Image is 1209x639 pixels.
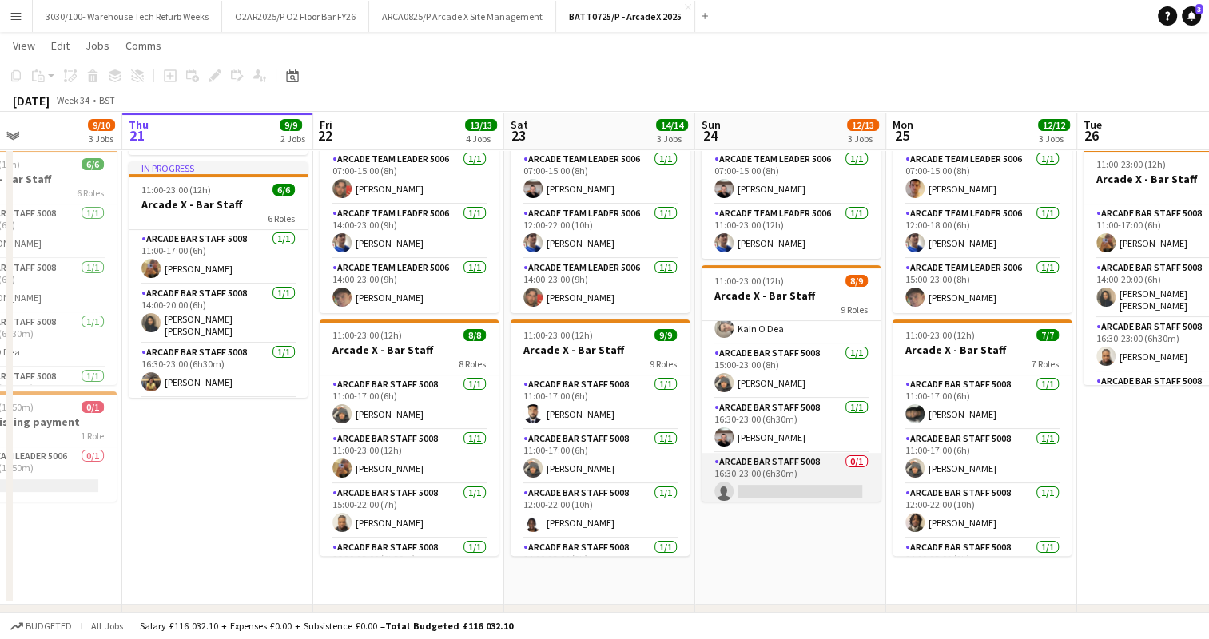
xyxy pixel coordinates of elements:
span: 8/9 [845,275,868,287]
a: 3 [1182,6,1201,26]
span: 13/13 [465,119,497,131]
span: 8 Roles [459,358,486,370]
app-card-role: Arcade Bar Staff 50081/112:00-22:00 (10h)[PERSON_NAME] [511,484,690,538]
app-card-role: Arcade Bar Staff 50081/111:00-17:00 (6h)[PERSON_NAME] [511,430,690,484]
div: In progress [129,161,308,174]
app-card-role: Arcade Bar Staff 50081/111:00-17:00 (6h)[PERSON_NAME] [893,375,1072,430]
span: Week 34 [53,94,93,106]
app-card-role: Arcade Team Leader 50061/114:00-23:00 (9h)[PERSON_NAME] [511,259,690,313]
app-card-role: Arcade Bar Staff 50081/116:30-23:00 (6h30m)[PERSON_NAME] [702,399,881,453]
app-job-card: 07:00-23:00 (16h)3/3Arcade X - Team Leaders3 RolesArcade Team Leader 50061/107:00-15:00 (8h)[PERS... [320,94,499,313]
app-card-role: Arcade Team Leader 50061/112:00-18:00 (6h)[PERSON_NAME] [893,204,1072,259]
span: 21 [126,126,149,145]
h3: Arcade X - Bar Staff [320,343,499,357]
a: Comms [119,35,168,56]
h3: Arcade X - Bar Staff [702,288,881,303]
app-card-role: Arcade Bar Staff 50081/115:00-23:00 (8h)[PERSON_NAME] [702,344,881,399]
app-job-card: 11:00-23:00 (12h)9/9Arcade X - Bar Staff9 RolesArcade Bar Staff 50081/111:00-17:00 (6h)[PERSON_NA... [511,319,690,556]
app-card-role: Arcade Team Leader 50061/115:00-23:00 (8h)[PERSON_NAME] [893,259,1072,313]
app-card-role: Arcade Team Leader 50061/114:00-23:00 (9h)[PERSON_NAME] [320,259,499,313]
span: 9/9 [280,119,302,131]
app-card-role: Arcade Bar Staff 50081/111:00-23:00 (12h)[PERSON_NAME] [320,430,499,484]
app-card-role: Arcade Team Leader 50061/107:00-15:00 (8h)[PERSON_NAME] [320,150,499,204]
span: Tue [1084,117,1102,132]
span: Comms [125,38,161,53]
span: Thu [129,117,149,132]
span: Edit [51,38,70,53]
div: New group [26,609,85,625]
button: ARCA0825/P Arcade X Site Management [369,1,556,32]
span: 26 [1081,126,1102,145]
app-card-role: Arcade Bar Staff 50081/111:00-17:00 (6h)[PERSON_NAME] [893,430,1072,484]
span: All jobs [88,620,126,632]
span: Mon [893,117,913,132]
app-card-role: Arcade Bar Staff 50080/116:30-23:00 (6h30m) [702,453,881,507]
app-card-role: Arcade Team Leader 50061/111:00-23:00 (12h)[PERSON_NAME] [702,204,881,259]
span: Total Budgeted £116 032.10 [385,620,513,632]
span: 11:00-23:00 (12h) [714,275,784,287]
button: 3030/100- Warehouse Tech Refurb Weeks [33,1,222,32]
app-card-role: Arcade Bar Staff 50081/114:00-20:00 (6h)[PERSON_NAME] [PERSON_NAME] [129,284,308,343]
app-job-card: 07:00-23:00 (16h)3/3Arcade X - Team Leaders3 RolesArcade Team Leader 50061/107:00-15:00 (8h)[PERS... [893,94,1072,313]
button: O2AR2025/P O2 Floor Bar FY26 [222,1,369,32]
h3: Arcade X - Bar Staff [129,197,308,212]
span: 11:00-23:00 (12h) [1096,158,1166,170]
app-card-role: Arcade Team Leader 50061/107:00-15:00 (8h)[PERSON_NAME] [893,150,1072,204]
div: 4 Jobs [466,133,496,145]
app-card-role: Arcade Team Leader 50061/114:00-23:00 (9h)[PERSON_NAME] [320,204,499,259]
div: 2 Jobs [280,133,305,145]
span: 6 Roles [268,212,295,224]
h3: Arcade X - Bar Staff [893,343,1072,357]
app-card-role: Arcade Bar Staff 50081/112:00-22:00 (10h)[PERSON_NAME] [893,484,1072,538]
button: BATT0725/P - ArcadeX 2025 [556,1,695,32]
span: 9 Roles [841,304,868,316]
span: 6/6 [82,158,104,170]
app-card-role: Arcade Bar Staff 50081/114:00-23:00 (9h) [511,538,690,593]
a: View [6,35,42,56]
span: Jobs [86,38,109,53]
app-card-role: Arcade Team Leader 50061/107:00-15:00 (8h)[PERSON_NAME] [511,150,690,204]
app-card-role: Arcade Bar Staff 50081/114:00-23:00 (9h) [893,538,1072,593]
app-job-card: 07:00-23:00 (16h)3/3Arcade X - Team Leaders3 RolesArcade Team Leader 50061/107:00-15:00 (8h)[PERS... [511,94,690,313]
span: Budgeted [26,621,72,632]
app-job-card: In progress11:00-23:00 (12h)6/6Arcade X - Bar Staff6 RolesArcade Bar Staff 50081/111:00-17:00 (6h... [129,161,308,398]
a: Jobs [79,35,116,56]
span: 7/7 [1036,329,1059,341]
span: Fri [320,117,332,132]
span: View [13,38,35,53]
div: 3 Jobs [89,133,114,145]
span: 22 [317,126,332,145]
button: Budgeted [8,617,74,635]
span: 0/1 [82,401,104,413]
app-card-role: Arcade Bar Staff 50081/115:00-22:00 (7h)[PERSON_NAME] [320,484,499,538]
div: 3 Jobs [1039,133,1069,145]
span: 11:00-23:00 (12h) [332,329,402,341]
span: 11:00-23:00 (12h) [141,184,211,196]
app-job-card: 11:00-23:00 (12h)8/9Arcade X - Bar Staff9 RolesAndave [PERSON_NAME]Arcade Bar Staff 50081/114:00-... [702,265,881,502]
app-card-role: Arcade Bar Staff 50081/111:00-17:00 (6h)[PERSON_NAME] [129,230,308,284]
span: 9/10 [88,119,115,131]
span: 8/8 [463,329,486,341]
span: 6 Roles [77,187,104,199]
app-card-role: Arcade Team Leader 50061/107:00-15:00 (8h)[PERSON_NAME] [702,150,881,204]
span: Sun [702,117,721,132]
span: 6/6 [272,184,295,196]
span: 23 [508,126,528,145]
app-job-card: 11:00-23:00 (12h)8/8Arcade X - Bar Staff8 RolesArcade Bar Staff 50081/111:00-17:00 (6h)[PERSON_NA... [320,319,499,556]
span: 9 Roles [650,358,677,370]
span: 1 Role [81,430,104,442]
span: 11:00-23:00 (12h) [523,329,593,341]
span: 9/9 [654,329,677,341]
app-job-card: 07:00-23:00 (16h)2/2Arcade X - Team Leaders2 RolesArcade Team Leader 50061/107:00-15:00 (8h)[PERS... [702,94,881,259]
span: 7 Roles [1032,358,1059,370]
app-card-role: Arcade Bar Staff 50081/116:30-23:00 (6h30m) [320,538,499,593]
app-card-role: Arcade Bar Staff 50081/111:00-17:00 (6h)[PERSON_NAME] [320,375,499,430]
div: 11:00-23:00 (12h)7/7Arcade X - Bar Staff7 RolesArcade Bar Staff 50081/111:00-17:00 (6h)[PERSON_NA... [893,319,1072,556]
span: 14/14 [656,119,688,131]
